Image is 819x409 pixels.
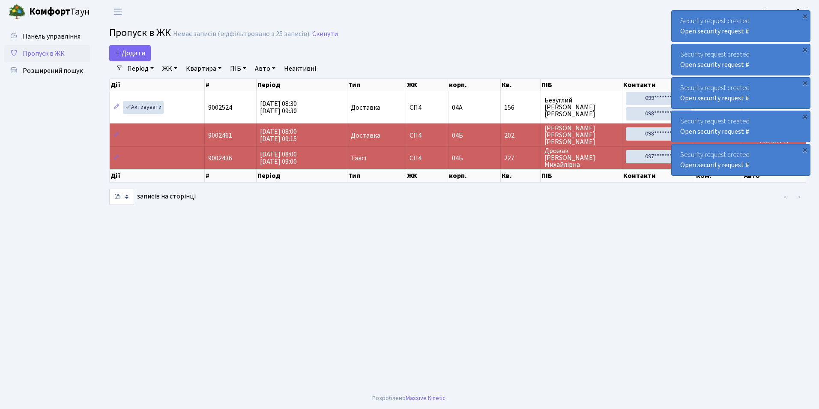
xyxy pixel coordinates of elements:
[115,48,145,58] span: Додати
[406,79,448,91] th: ЖК
[347,169,406,182] th: Тип
[452,103,463,112] span: 04А
[4,45,90,62] a: Пропуск в ЖК
[801,78,809,87] div: ×
[173,30,311,38] div: Немає записів (відфільтровано з 25 записів).
[205,169,257,182] th: #
[504,155,537,162] span: 227
[4,62,90,79] a: Розширений пошук
[109,189,134,205] select: записів на сторінці
[227,61,250,76] a: ПІБ
[123,101,164,114] a: Активувати
[680,93,749,103] a: Open security request #
[260,150,297,166] span: [DATE] 08:00 [DATE] 09:00
[680,127,749,136] a: Open security request #
[109,25,171,40] span: Пропуск в ЖК
[544,147,619,168] span: Дрожак [PERSON_NAME] Михайлівна
[351,104,380,111] span: Доставка
[409,104,445,111] span: СП4
[182,61,225,76] a: Квартира
[4,28,90,45] a: Панель управління
[504,104,537,111] span: 156
[409,132,445,139] span: СП4
[29,5,90,19] span: Таун
[761,7,809,17] a: Консьєрж б. 4.
[208,103,232,112] span: 9002524
[504,132,537,139] span: 202
[109,45,151,61] a: Додати
[281,61,320,76] a: Неактивні
[29,5,70,18] b: Комфорт
[124,61,157,76] a: Період
[205,79,257,91] th: #
[23,32,81,41] span: Панель управління
[251,61,279,76] a: Авто
[801,45,809,54] div: ×
[622,79,696,91] th: Контакти
[501,169,541,182] th: Кв.
[541,169,622,182] th: ПІБ
[159,61,181,76] a: ЖК
[672,144,810,175] div: Security request created
[801,112,809,120] div: ×
[312,30,338,38] a: Скинути
[260,99,297,116] span: [DATE] 08:30 [DATE] 09:30
[257,169,347,182] th: Період
[501,79,541,91] th: Кв.
[672,111,810,142] div: Security request created
[680,160,749,170] a: Open security request #
[208,131,232,140] span: 9002461
[9,3,26,21] img: logo.png
[351,132,380,139] span: Доставка
[622,169,696,182] th: Контакти
[544,125,619,145] span: [PERSON_NAME] [PERSON_NAME] [PERSON_NAME]
[672,11,810,42] div: Security request created
[448,79,500,91] th: корп.
[23,66,83,75] span: Розширений пошук
[544,97,619,117] span: Безуглий [PERSON_NAME] [PERSON_NAME]
[406,169,448,182] th: ЖК
[541,79,622,91] th: ПІБ
[23,49,65,58] span: Пропуск в ЖК
[257,79,347,91] th: Період
[672,78,810,108] div: Security request created
[452,131,463,140] span: 04Б
[680,60,749,69] a: Open security request #
[110,79,205,91] th: Дії
[680,27,749,36] a: Open security request #
[347,79,406,91] th: Тип
[409,155,445,162] span: СП4
[109,189,196,205] label: записів на сторінці
[672,44,810,75] div: Security request created
[110,169,205,182] th: Дії
[448,169,500,182] th: корп.
[801,12,809,20] div: ×
[208,153,232,163] span: 9002436
[801,145,809,154] div: ×
[107,5,129,19] button: Переключити навігацію
[452,153,463,163] span: 04Б
[406,394,445,403] a: Massive Kinetic
[351,155,366,162] span: Таксі
[372,394,447,403] div: Розроблено .
[260,127,297,144] span: [DATE] 08:00 [DATE] 09:15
